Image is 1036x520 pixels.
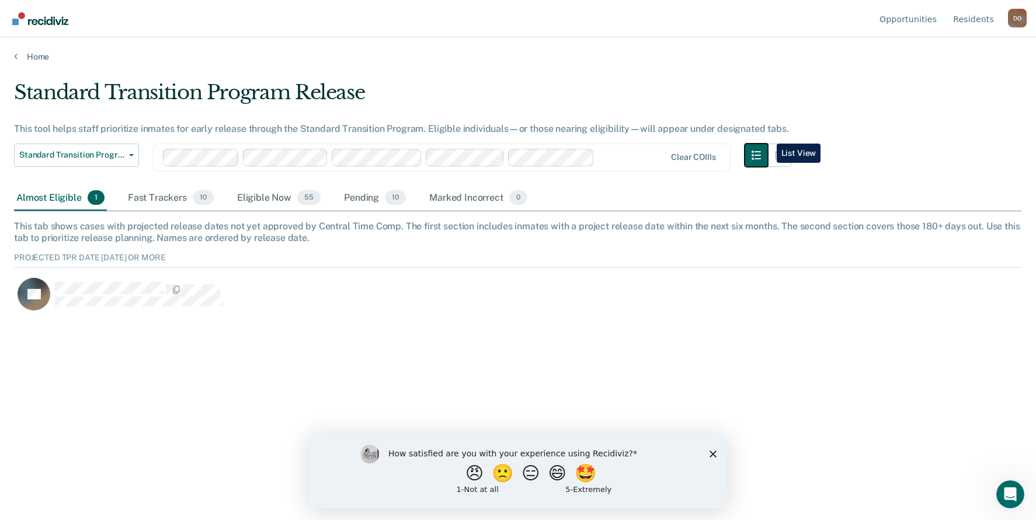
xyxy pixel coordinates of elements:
[14,81,791,114] div: Standard Transition Program Release
[309,433,727,508] iframe: Survey by Kim from Recidiviz
[509,190,527,205] span: 0
[12,12,68,25] img: Recidiviz
[14,51,1022,62] a: Home
[14,123,791,134] div: This tool helps staff prioritize inmates for early release through the Standard Transition Progra...
[14,277,896,324] div: CaseloadOpportunityCell-2314555
[14,144,139,167] button: Standard Transition Program Release
[385,190,406,205] span: 10
[996,480,1024,508] iframe: Intercom live chat
[235,186,323,211] div: Eligible Now55
[14,186,107,211] div: Almost Eligible1
[14,253,1022,268] div: Projected TPR date [DATE] or more
[126,186,216,211] div: Fast Trackers10
[88,190,105,205] span: 1
[1008,9,1027,27] div: D O
[1008,9,1027,27] button: Profile dropdown button
[14,221,1022,243] div: This tab shows cases with projected release dates not yet approved by Central Time Comp. The firs...
[19,150,124,160] span: Standard Transition Program Release
[342,186,408,211] div: Pending10
[671,152,715,162] div: Clear COIIIs
[193,190,214,205] span: 10
[297,190,321,205] span: 55
[427,186,530,211] div: Marked Incorrect0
